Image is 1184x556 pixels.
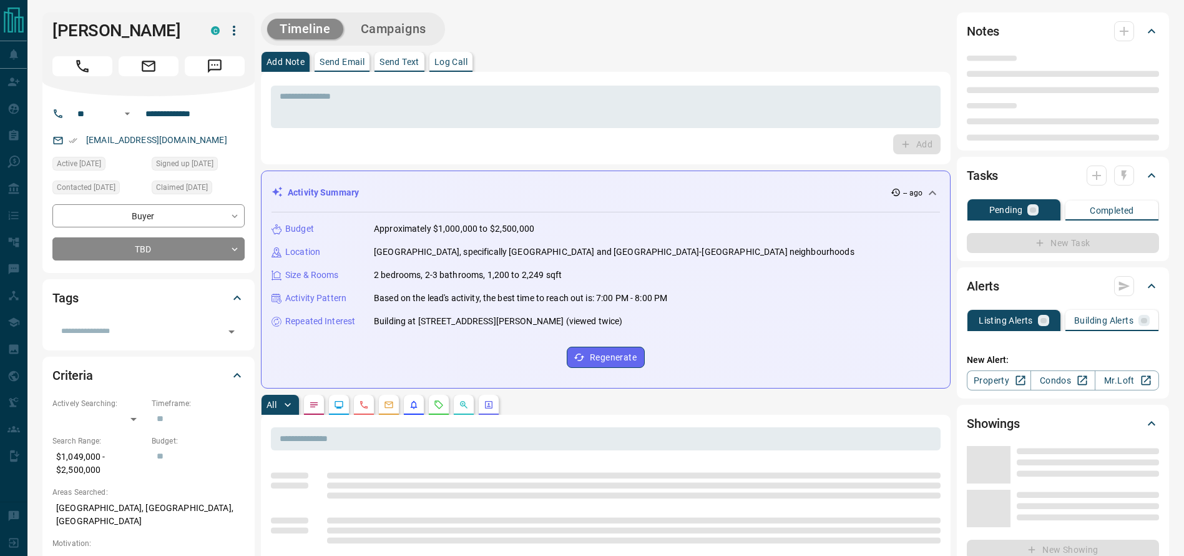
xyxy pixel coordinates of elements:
[967,370,1031,390] a: Property
[359,400,369,410] svg: Calls
[52,204,245,227] div: Buyer
[52,56,112,76] span: Call
[459,400,469,410] svg: Opportunities
[967,161,1159,191] div: Tasks
[967,414,1020,434] h2: Showings
[1095,370,1159,390] a: Mr.Loft
[967,21,999,41] h2: Notes
[967,16,1159,46] div: Notes
[152,435,245,447] p: Budget:
[52,447,145,480] p: $1,049,000 - $2,500,000
[285,315,355,328] p: Repeated Interest
[484,400,494,410] svg: Agent Actions
[1074,316,1133,325] p: Building Alerts
[267,19,343,39] button: Timeline
[1090,206,1134,215] p: Completed
[156,181,208,194] span: Claimed [DATE]
[374,246,854,259] p: [GEOGRAPHIC_DATA], specifically [GEOGRAPHIC_DATA] and [GEOGRAPHIC_DATA]-[GEOGRAPHIC_DATA] neighbo...
[52,181,145,198] div: Sat Sep 13 2025
[57,181,115,194] span: Contacted [DATE]
[52,365,93,385] h2: Criteria
[967,354,1159,367] p: New Alert:
[52,157,145,174] div: Sat Sep 13 2025
[57,157,101,170] span: Active [DATE]
[69,136,77,145] svg: Email Verified
[119,56,179,76] span: Email
[211,26,220,35] div: condos.ca
[967,276,999,296] h2: Alerts
[120,106,135,121] button: Open
[967,271,1159,301] div: Alerts
[52,288,78,308] h2: Tags
[52,487,245,498] p: Areas Searched:
[989,206,1023,214] p: Pending
[52,21,192,41] h1: [PERSON_NAME]
[967,166,998,186] h2: Tasks
[152,181,245,198] div: Sat Sep 13 2025
[409,400,419,410] svg: Listing Alerts
[152,157,245,174] div: Sat Sep 13 2025
[285,269,339,282] p: Size & Rooms
[86,135,227,145] a: [EMAIL_ADDRESS][DOMAIN_NAME]
[52,360,245,390] div: Criteria
[285,222,314,236] p: Budget
[223,323,240,340] button: Open
[374,222,534,236] p: Approximately $1,000,000 to $2,500,000
[374,315,622,328] p: Building at [STREET_ADDRESS][PERSON_NAME] (viewed twice)
[1030,370,1095,390] a: Condos
[267,400,276,409] p: All
[52,283,245,313] div: Tags
[285,292,346,305] p: Activity Pattern
[384,400,394,410] svg: Emails
[967,409,1159,439] div: Showings
[267,57,305,66] p: Add Note
[52,398,145,409] p: Actively Searching:
[156,157,213,170] span: Signed up [DATE]
[52,538,245,549] p: Motivation:
[979,316,1033,325] p: Listing Alerts
[185,56,245,76] span: Message
[374,292,667,305] p: Based on the lead's activity, the best time to reach out is: 7:00 PM - 8:00 PM
[52,498,245,532] p: [GEOGRAPHIC_DATA], [GEOGRAPHIC_DATA], [GEOGRAPHIC_DATA]
[52,237,245,261] div: TBD
[379,57,419,66] p: Send Text
[374,269,562,282] p: 2 bedrooms, 2-3 bathrooms, 1,200 to 2,249 sqft
[285,246,320,259] p: Location
[903,187,922,199] p: -- ago
[434,57,467,66] p: Log Call
[288,186,359,199] p: Activity Summary
[52,435,145,447] p: Search Range:
[320,57,364,66] p: Send Email
[309,400,319,410] svg: Notes
[152,398,245,409] p: Timeframe:
[348,19,439,39] button: Campaigns
[334,400,344,410] svg: Lead Browsing Activity
[434,400,444,410] svg: Requests
[272,181,940,204] div: Activity Summary-- ago
[567,347,645,368] button: Regenerate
